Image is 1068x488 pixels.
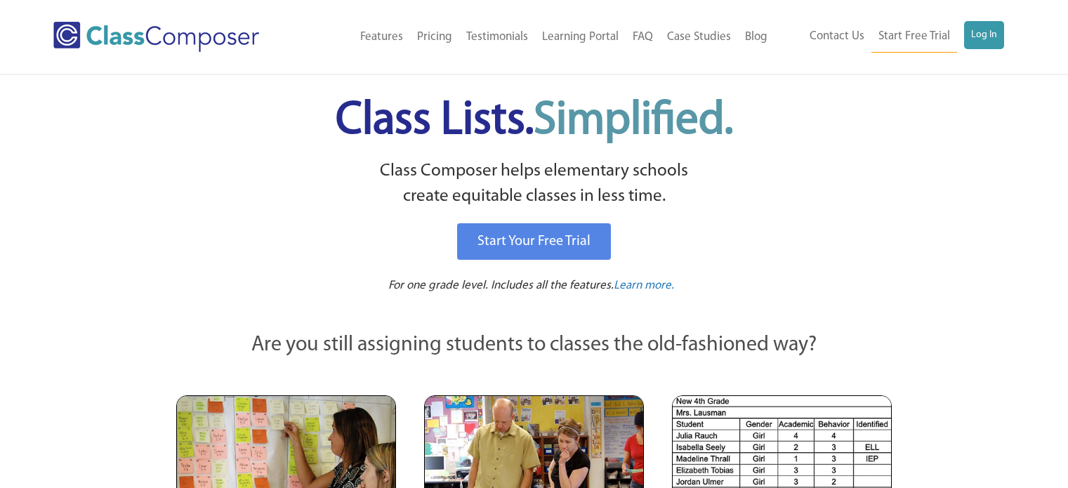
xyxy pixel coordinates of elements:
a: Pricing [410,22,459,53]
a: Learn more. [614,277,674,295]
img: Class Composer [53,22,259,52]
nav: Header Menu [304,22,774,53]
a: Learning Portal [535,22,626,53]
a: FAQ [626,22,660,53]
a: Start Free Trial [871,21,957,53]
a: Start Your Free Trial [457,223,611,260]
span: Learn more. [614,279,674,291]
span: Start Your Free Trial [477,235,591,249]
span: Simplified. [534,98,733,144]
span: For one grade level. Includes all the features. [388,279,614,291]
a: Blog [738,22,774,53]
a: Case Studies [660,22,738,53]
a: Features [353,22,410,53]
a: Log In [964,21,1004,49]
a: Contact Us [803,21,871,52]
nav: Header Menu [774,21,1004,53]
a: Testimonials [459,22,535,53]
p: Class Composer helps elementary schools create equitable classes in less time. [174,159,895,210]
span: Class Lists. [336,98,733,144]
p: Are you still assigning students to classes the old-fashioned way? [176,330,892,361]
